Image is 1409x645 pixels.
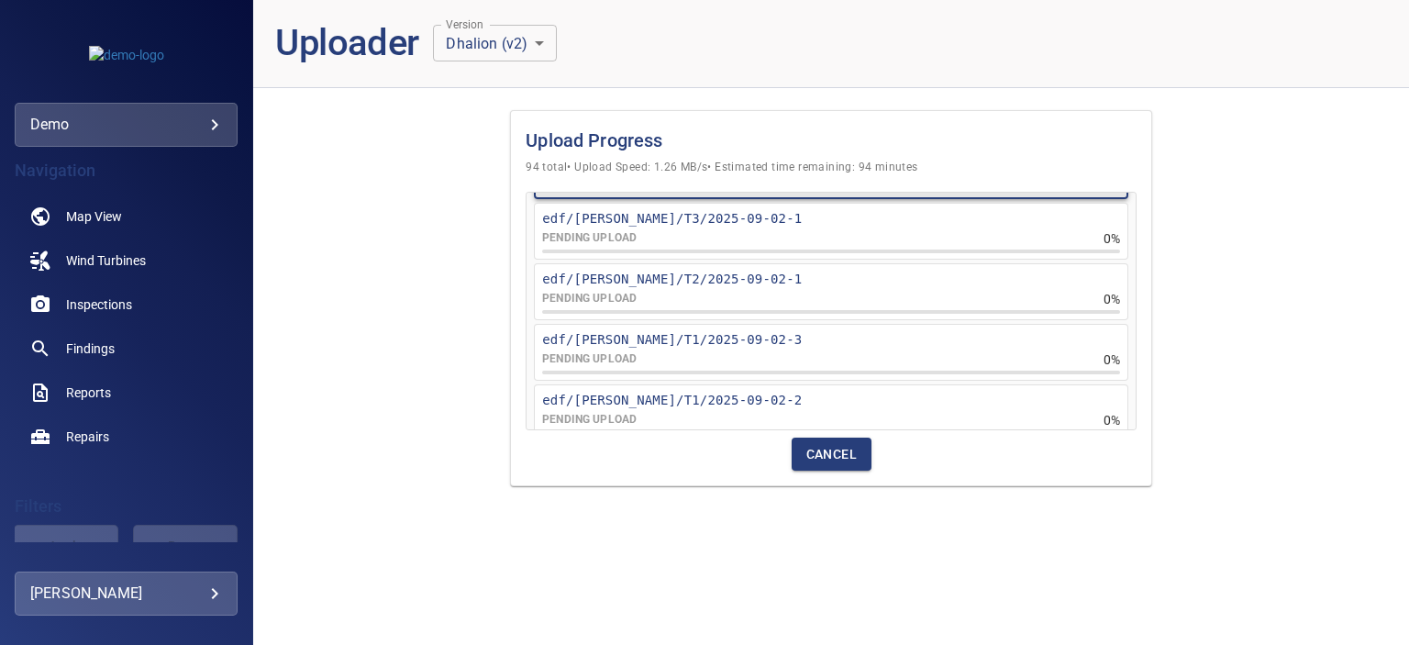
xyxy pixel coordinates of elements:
span: Findings [66,339,115,358]
div: The inspection is queued and waiting to be uploaded. [542,412,637,428]
p: edf/[PERSON_NAME]/T2/2025-09-02-1 [542,270,1120,288]
div: The inspection is queued and waiting to be uploaded. [542,291,637,306]
p: 0% [1104,350,1120,369]
div: The inspection is queued and waiting to be uploaded. [542,230,637,246]
span: Wind Turbines [66,251,146,270]
div: demo [30,110,222,139]
p: PENDING UPLOAD [542,291,637,306]
span: Map View [66,207,122,226]
p: edf/[PERSON_NAME]/T3/2025-09-02-1 [542,209,1120,228]
div: [PERSON_NAME] [30,579,222,608]
h4: Filters [15,497,238,516]
p: 0% [1104,411,1120,429]
h1: Uploader [275,22,418,65]
img: demo-logo [89,46,164,64]
p: PENDING UPLOAD [542,412,637,428]
span: Cancel [806,443,857,466]
p: PENDING UPLOAD [542,230,637,246]
a: inspections noActive [15,283,238,327]
div: demo [15,103,238,147]
p: 0% [1104,229,1120,248]
a: windturbines noActive [15,239,238,283]
span: Reports [66,384,111,402]
p: edf/[PERSON_NAME]/T1/2025-09-02-2 [542,391,1120,409]
a: map noActive [15,195,238,239]
span: 94 total • Upload Speed: 1.26 MB/s • Estimated time remaining: 94 minutes [526,159,1137,177]
a: repairs noActive [15,415,238,459]
p: PENDING UPLOAD [542,351,637,367]
h1: Upload Progress [526,126,1137,155]
div: Dhalion (v2) [433,25,557,61]
span: Repairs [66,428,109,446]
span: Inspections [66,295,132,314]
p: edf/[PERSON_NAME]/T1/2025-09-02-3 [542,330,1120,349]
a: reports noActive [15,371,238,415]
button: Cancel [792,438,871,472]
h4: Navigation [15,161,238,180]
div: The inspection is queued and waiting to be uploaded. [542,351,637,367]
p: 0% [1104,290,1120,308]
a: findings noActive [15,327,238,371]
